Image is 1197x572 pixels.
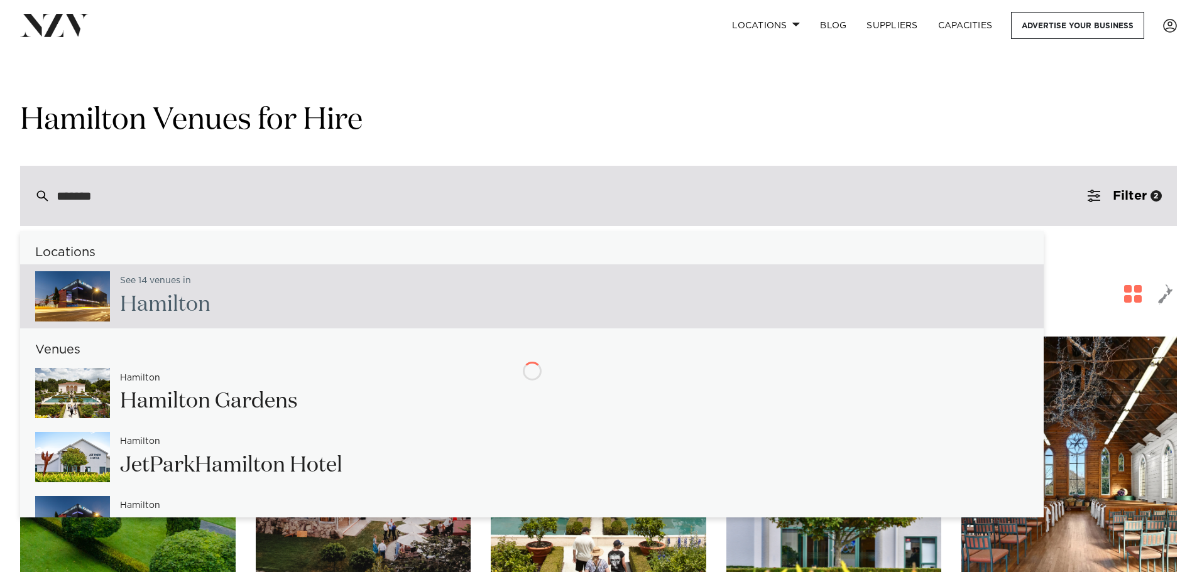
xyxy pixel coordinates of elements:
span: Hamilto [120,437,155,446]
span: Hamilto [120,294,198,315]
h2: JetPark n Hotel [120,451,342,480]
small: See 14 venues in [120,276,191,286]
small: n [120,437,160,446]
span: Hamilto [195,455,273,476]
h6: Venues [20,343,1044,357]
small: n [120,374,160,383]
h6: Locations [20,246,1044,259]
img: uMBGoT6Sxjy9EhluMrH3cIuGa9V95CkY8uMSpcQ9.jpg [35,368,110,418]
img: OvL0jdGB1PNBZz9FMaJ6ffO2UAAXOiqToW48lodI.jpg [35,271,110,321]
a: BLOG [810,12,856,39]
h2: Claudelands [120,515,241,543]
small: n [120,501,160,510]
h1: Hamilton Venues for Hire [20,101,1177,141]
a: Locations [722,12,810,39]
img: nzv-logo.png [20,14,89,36]
h2: n [120,291,210,319]
img: xAMsCadAcKOMSSL08pqgNgFo1UIGoE9ovEpO5HXz.jpg [35,496,110,546]
h2: n Gardens [120,387,298,416]
span: Hamilto [120,501,155,510]
button: Filter2 [1073,166,1177,226]
a: Advertise your business [1011,12,1144,39]
span: Hamilto [120,374,155,382]
a: Capacities [928,12,1003,39]
img: c5aOeaFeN1JXrBisH00Km9O0YCkzBDLkO62sZcpZ.png [35,432,110,482]
a: SUPPLIERS [856,12,927,39]
span: Filter [1113,190,1147,202]
span: Hamilto [120,391,198,412]
div: 2 [1151,190,1162,202]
